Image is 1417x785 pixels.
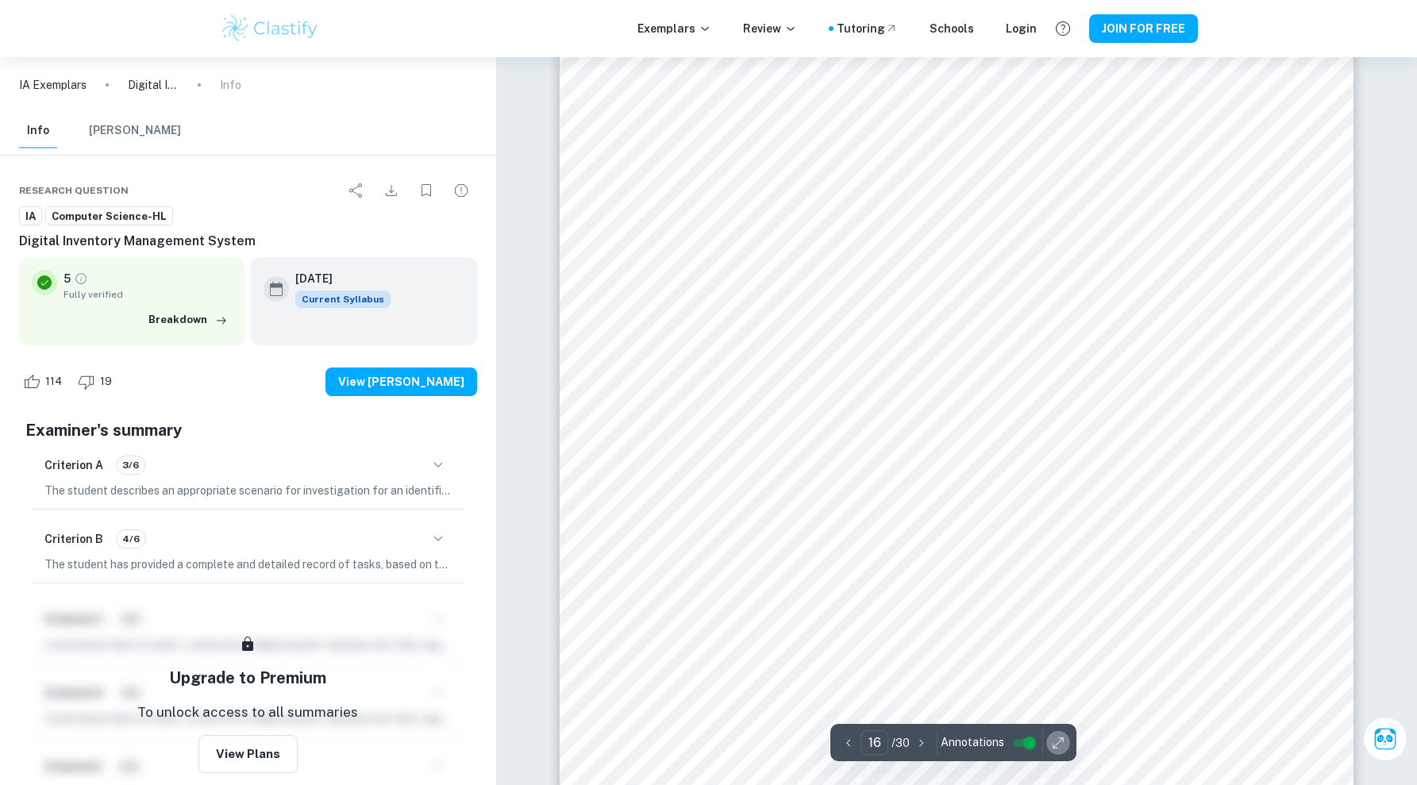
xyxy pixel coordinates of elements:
h6: Criterion B [44,530,103,548]
h5: Examiner's summary [25,418,471,442]
p: The student describes an appropriate scenario for investigation for an identified client, includi... [44,482,452,499]
h6: [DATE] [295,270,378,287]
p: Digital Inventory Management System [128,76,179,94]
a: Login [1006,20,1037,37]
span: Research question [19,183,129,198]
span: Fully verified [64,287,232,302]
span: 3/6 [117,458,144,472]
a: Tutoring [837,20,898,37]
div: Like [19,369,71,394]
div: Download [375,175,407,206]
a: Computer Science-HL [45,206,173,226]
p: 5 [64,270,71,287]
button: Breakdown [144,308,232,332]
span: 4/6 [117,532,145,546]
p: The student has provided a complete and detailed record of tasks, based on the format provided by... [44,556,452,573]
div: Report issue [445,175,477,206]
div: Bookmark [410,175,442,206]
span: 19 [91,374,121,390]
button: Info [19,114,57,148]
a: Grade fully verified [74,271,88,286]
a: Schools [930,20,974,37]
a: IA [19,206,42,226]
div: This exemplar is based on the current syllabus. Feel free to refer to it for inspiration/ideas wh... [295,291,391,308]
div: Share [341,175,372,206]
span: 114 [37,374,71,390]
button: [PERSON_NAME] [89,114,181,148]
button: Ask Clai [1363,717,1407,761]
h6: Digital Inventory Management System [19,232,477,251]
p: To unlock access to all summaries [137,702,358,723]
button: JOIN FOR FREE [1089,14,1198,43]
h6: Criterion A [44,456,103,474]
button: View Plans [198,735,298,773]
p: Info [220,76,241,94]
p: Exemplars [637,20,711,37]
h5: Upgrade to Premium [169,666,326,690]
span: Computer Science-HL [46,209,172,225]
span: Current Syllabus [295,291,391,308]
a: IA Exemplars [19,76,87,94]
p: Review [743,20,797,37]
div: Dislike [74,369,121,394]
span: IA [20,209,41,225]
button: View [PERSON_NAME] [325,367,477,396]
img: Clastify logo [220,13,321,44]
p: / 30 [891,734,910,752]
span: Annotations [941,734,1004,751]
button: Help and Feedback [1049,15,1076,42]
